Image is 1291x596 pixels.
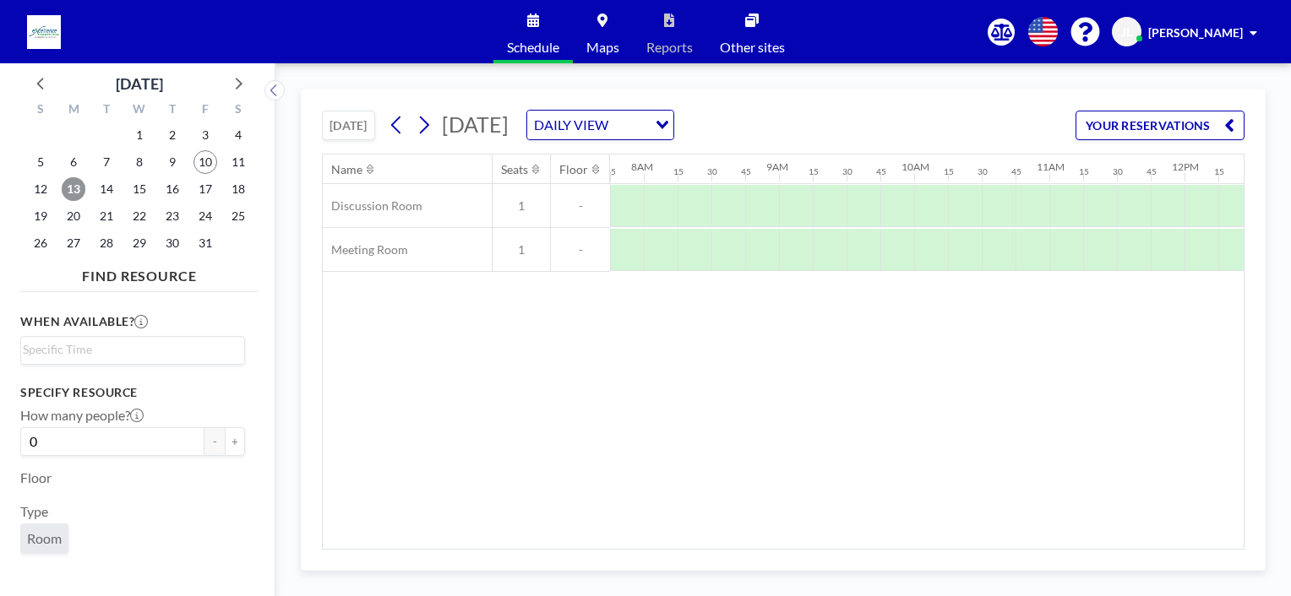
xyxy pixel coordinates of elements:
[95,231,118,255] span: Tuesday, October 28, 2025
[128,231,151,255] span: Wednesday, October 29, 2025
[559,162,588,177] div: Floor
[20,503,48,520] label: Type
[323,198,422,214] span: Discussion Room
[29,204,52,228] span: Sunday, October 19, 2025
[531,114,612,136] span: DAILY VIEW
[707,166,717,177] div: 30
[193,177,217,201] span: Friday, October 17, 2025
[902,160,929,173] div: 10AM
[221,100,254,122] div: S
[95,177,118,201] span: Tuesday, October 14, 2025
[193,231,217,255] span: Friday, October 31, 2025
[631,160,653,173] div: 8AM
[193,123,217,147] span: Friday, October 3, 2025
[741,166,751,177] div: 45
[876,166,886,177] div: 45
[128,177,151,201] span: Wednesday, October 15, 2025
[128,150,151,174] span: Wednesday, October 8, 2025
[809,166,819,177] div: 15
[29,150,52,174] span: Sunday, October 5, 2025
[23,340,235,359] input: Search for option
[128,204,151,228] span: Wednesday, October 22, 2025
[1147,166,1157,177] div: 45
[193,150,217,174] span: Friday, October 10, 2025
[128,123,151,147] span: Wednesday, October 1, 2025
[21,337,244,362] div: Search for option
[116,72,163,95] div: [DATE]
[978,166,988,177] div: 30
[57,100,90,122] div: M
[331,162,362,177] div: Name
[226,204,250,228] span: Saturday, October 25, 2025
[90,100,123,122] div: T
[62,231,85,255] span: Monday, October 27, 2025
[606,166,616,177] div: 45
[1121,24,1132,40] span: JL
[673,166,684,177] div: 15
[20,385,245,400] h3: Specify resource
[1079,166,1089,177] div: 15
[1113,166,1123,177] div: 30
[193,204,217,228] span: Friday, October 24, 2025
[188,100,221,122] div: F
[501,162,528,177] div: Seats
[551,198,610,214] span: -
[155,100,188,122] div: T
[586,41,619,54] span: Maps
[646,41,693,54] span: Reports
[20,261,259,284] h4: FIND RESOURCE
[551,242,610,257] span: -
[1172,160,1199,173] div: 12PM
[62,150,85,174] span: Monday, October 6, 2025
[613,114,645,136] input: Search for option
[62,204,85,228] span: Monday, October 20, 2025
[29,231,52,255] span: Sunday, October 26, 2025
[493,198,550,214] span: 1
[95,150,118,174] span: Tuesday, October 7, 2025
[493,242,550,257] span: 1
[161,204,184,228] span: Thursday, October 23, 2025
[25,100,57,122] div: S
[442,111,509,137] span: [DATE]
[1076,111,1245,140] button: YOUR RESERVATIONS
[29,177,52,201] span: Sunday, October 12, 2025
[161,231,184,255] span: Thursday, October 30, 2025
[1214,166,1224,177] div: 15
[20,469,52,486] label: Floor
[95,204,118,228] span: Tuesday, October 21, 2025
[225,427,245,456] button: +
[1037,160,1065,173] div: 11AM
[507,41,559,54] span: Schedule
[161,123,184,147] span: Thursday, October 2, 2025
[27,530,62,546] span: Room
[842,166,852,177] div: 30
[1011,166,1021,177] div: 45
[226,123,250,147] span: Saturday, October 4, 2025
[323,242,408,257] span: Meeting Room
[720,41,785,54] span: Other sites
[161,150,184,174] span: Thursday, October 9, 2025
[204,427,225,456] button: -
[944,166,954,177] div: 15
[226,177,250,201] span: Saturday, October 18, 2025
[766,160,788,173] div: 9AM
[62,177,85,201] span: Monday, October 13, 2025
[226,150,250,174] span: Saturday, October 11, 2025
[1148,25,1243,40] span: [PERSON_NAME]
[161,177,184,201] span: Thursday, October 16, 2025
[20,407,144,424] label: How many people?
[527,111,673,139] div: Search for option
[123,100,156,122] div: W
[322,111,375,140] button: [DATE]
[27,15,61,49] img: organization-logo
